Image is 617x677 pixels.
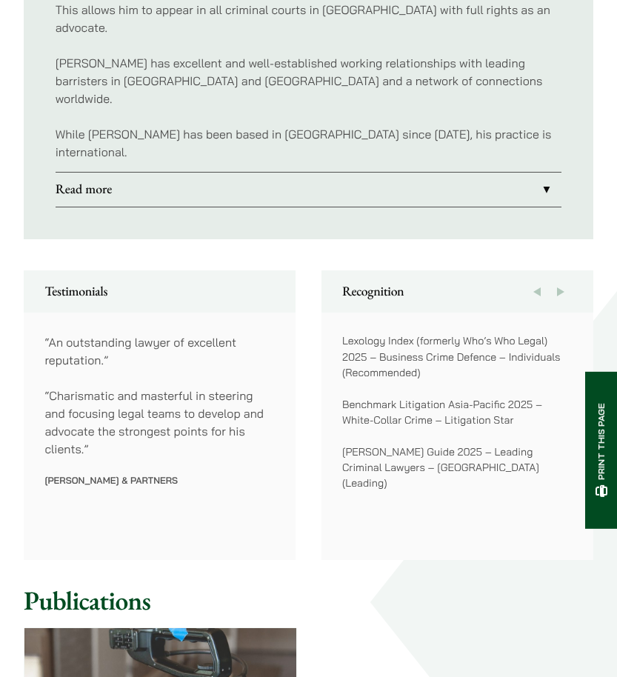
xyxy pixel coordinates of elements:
p: Benchmark Litigation Asia-Pacific 2025 – White-Collar Crime – Litigation Star [342,397,573,429]
p: “Charismatic and masterful in steering and focusing legal teams to develop and advocate the stron... [44,387,275,458]
button: Next [549,270,573,313]
p: This allows him to appear in all criminal courts in [GEOGRAPHIC_DATA] with full rights as an advo... [56,1,562,36]
h2: Testimonials [44,284,275,299]
p: While [PERSON_NAME] has been based in [GEOGRAPHIC_DATA] since [DATE], his practice is international. [56,125,562,161]
h2: Recognition [342,284,573,299]
p: [PERSON_NAME] has excellent and well-established working relationships with leading barristers in... [56,54,562,107]
p: Lexology Index (formerly Who’s Who Legal) 2025 – Business Crime Defence – Individuals (Recommended) [342,333,573,381]
p: [PERSON_NAME] Guide 2025 – Leading Criminal Lawyers – [GEOGRAPHIC_DATA] (Leading) [342,444,573,492]
a: Read more [56,173,562,207]
h2: Publications [24,585,593,617]
p: “An outstanding lawyer of excellent reputation.” [44,333,275,369]
button: Previous [525,270,549,313]
p: [PERSON_NAME] & Partners [44,476,275,487]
